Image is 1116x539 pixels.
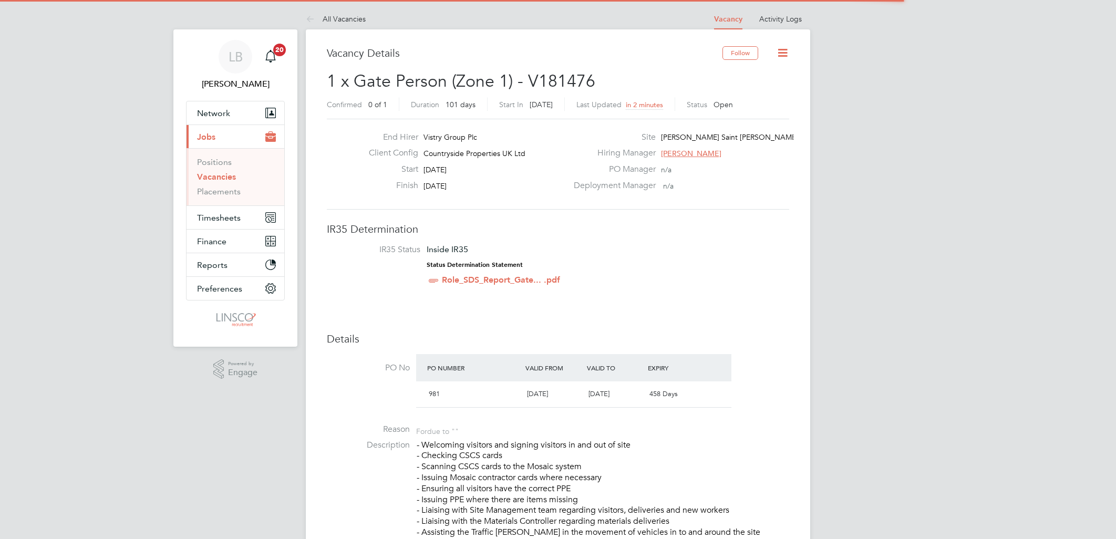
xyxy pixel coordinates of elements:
[197,284,242,294] span: Preferences
[187,125,284,148] button: Jobs
[576,100,622,109] label: Last Updated
[337,244,420,255] label: IR35 Status
[360,164,418,175] label: Start
[187,253,284,276] button: Reports
[197,236,226,246] span: Finance
[197,213,241,223] span: Timesheets
[273,44,286,56] span: 20
[530,100,553,109] span: [DATE]
[360,180,418,191] label: Finish
[527,389,548,398] span: [DATE]
[197,108,230,118] span: Network
[427,244,468,254] span: Inside IR35
[499,100,523,109] label: Start In
[567,148,656,159] label: Hiring Manager
[442,275,560,285] a: Role_SDS_Report_Gate... .pdf
[523,358,584,377] div: Valid From
[197,186,241,196] a: Placements
[429,389,440,398] span: 981
[661,149,721,158] span: [PERSON_NAME]
[213,359,258,379] a: Powered byEngage
[649,389,678,398] span: 458 Days
[187,277,284,300] button: Preferences
[327,222,789,236] h3: IR35 Determination
[722,46,758,60] button: Follow
[423,181,447,191] span: [DATE]
[187,148,284,205] div: Jobs
[187,206,284,229] button: Timesheets
[197,157,232,167] a: Positions
[228,359,257,368] span: Powered by
[229,50,243,64] span: LB
[360,132,418,143] label: End Hirer
[327,362,410,374] label: PO No
[187,101,284,125] button: Network
[306,14,366,24] a: All Vacancies
[584,358,646,377] div: Valid To
[327,46,722,60] h3: Vacancy Details
[197,172,236,182] a: Vacancies
[714,15,742,24] a: Vacancy
[186,311,285,328] a: Go to home page
[714,100,733,109] span: Open
[626,100,663,109] span: in 2 minutes
[423,165,447,174] span: [DATE]
[186,40,285,90] a: LB[PERSON_NAME]
[228,368,257,377] span: Engage
[411,100,439,109] label: Duration
[645,358,707,377] div: Expiry
[173,29,297,347] nav: Main navigation
[327,424,410,435] label: Reason
[687,100,707,109] label: Status
[186,78,285,90] span: Lauren Butler
[187,230,284,253] button: Finance
[427,261,523,268] strong: Status Determination Statement
[423,149,525,158] span: Countryside Properties UK Ltd
[588,389,609,398] span: [DATE]
[327,100,362,109] label: Confirmed
[327,332,789,346] h3: Details
[260,40,281,74] a: 20
[567,164,656,175] label: PO Manager
[425,358,523,377] div: PO Number
[759,14,802,24] a: Activity Logs
[327,71,595,91] span: 1 x Gate Person (Zone 1) - V181476
[663,181,674,191] span: n/a
[416,424,459,436] div: For due to ""
[661,165,671,174] span: n/a
[327,440,410,451] label: Description
[197,260,228,270] span: Reports
[360,148,418,159] label: Client Config
[197,132,215,142] span: Jobs
[213,311,257,328] img: linsco-logo-retina.png
[368,100,387,109] span: 0 of 1
[423,132,477,142] span: Vistry Group Plc
[567,132,656,143] label: Site
[661,132,798,142] span: [PERSON_NAME] Saint [PERSON_NAME]
[446,100,476,109] span: 101 days
[567,180,656,191] label: Deployment Manager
